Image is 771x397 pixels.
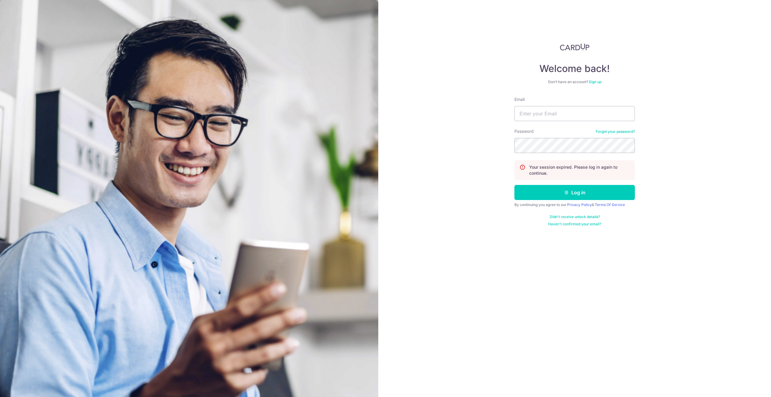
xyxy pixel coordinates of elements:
label: Password [514,128,534,134]
h4: Welcome back! [514,63,635,75]
a: Sign up [589,80,601,84]
a: Privacy Policy [567,202,592,207]
a: Haven't confirmed your email? [548,222,601,227]
div: By continuing you agree to our & [514,202,635,207]
img: CardUp Logo [560,43,589,51]
label: Email [514,96,525,102]
a: Terms Of Service [595,202,625,207]
button: Log in [514,185,635,200]
div: Don’t have an account? [514,80,635,84]
p: Your session expired. Please log in again to continue. [529,164,630,176]
a: Didn't receive unlock details? [550,214,600,219]
input: Enter your Email [514,106,635,121]
a: Forgot your password? [596,129,635,134]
